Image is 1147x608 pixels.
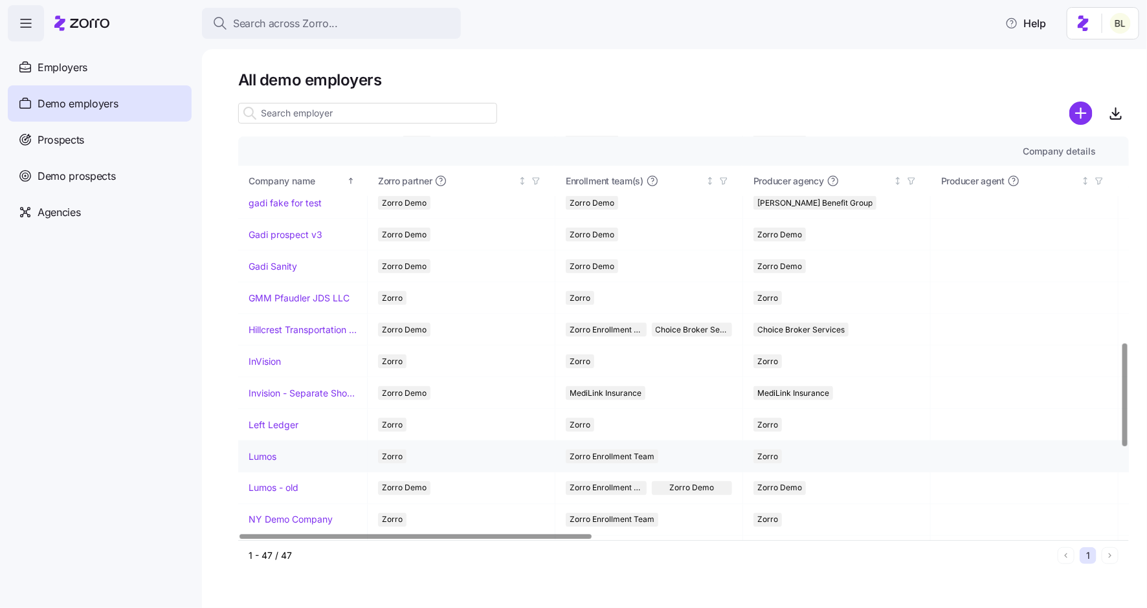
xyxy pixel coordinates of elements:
[8,194,192,230] a: Agencies
[706,177,715,186] div: Not sorted
[249,228,322,241] a: Gadi prospect v3
[757,418,778,432] span: Zorro
[38,60,87,76] span: Employers
[38,168,116,184] span: Demo prospects
[757,513,778,527] span: Zorro
[570,354,590,369] span: Zorro
[570,386,641,400] span: MediLink Insurance
[566,175,643,188] span: Enrollment team(s)
[238,70,1129,90] h1: All demo employers
[382,418,403,432] span: Zorro
[570,450,654,464] span: Zorro Enrollment Team
[570,259,614,274] span: Zorro Demo
[249,355,281,368] a: InVision
[382,323,427,337] span: Zorro Demo
[1102,547,1119,564] button: Next page
[743,166,931,196] th: Producer agencyNot sorted
[249,387,357,400] a: Invision - Separate Shopping
[249,292,350,305] a: GMM Pfaudler JDS LLC
[38,132,84,148] span: Prospects
[518,177,527,186] div: Not sorted
[1081,177,1090,186] div: Not sorted
[249,260,297,273] a: Gadi Sanity
[570,481,643,495] span: Zorro Enrollment Experts
[757,228,802,242] span: Zorro Demo
[757,291,778,305] span: Zorro
[757,386,829,400] span: MediLink Insurance
[382,386,427,400] span: Zorro Demo
[233,16,338,32] span: Search across Zorro...
[757,354,778,369] span: Zorro
[931,166,1119,196] th: Producer agentNot sorted
[941,175,1005,188] span: Producer agent
[757,196,873,210] span: [PERSON_NAME] Benefit Group
[249,450,276,463] a: Lumos
[757,323,845,337] span: Choice Broker Services
[555,166,743,196] th: Enrollment team(s)Not sorted
[38,204,80,221] span: Agencies
[368,166,555,196] th: Zorro partnerNot sorted
[249,514,333,527] a: NY Demo Company
[656,323,729,337] span: Choice Broker Services
[249,174,344,188] div: Company name
[570,196,614,210] span: Zorro Demo
[249,323,357,336] a: Hillcrest Transportation Inc - Seperate Shopping
[249,482,298,495] a: Lumos - old
[382,450,403,464] span: Zorro
[382,354,403,369] span: Zorro
[1069,102,1093,125] svg: add icon
[757,481,802,495] span: Zorro Demo
[570,291,590,305] span: Zorro
[382,513,403,527] span: Zorro
[570,228,614,242] span: Zorro Demo
[382,481,427,495] span: Zorro Demo
[249,418,298,431] a: Left Ledger
[238,103,497,124] input: Search employer
[669,481,714,495] span: Zorro Demo
[1005,16,1046,31] span: Help
[893,177,902,186] div: Not sorted
[757,450,778,464] span: Zorro
[753,175,824,188] span: Producer agency
[382,291,403,305] span: Zorro
[1058,547,1075,564] button: Previous page
[202,8,461,39] button: Search across Zorro...
[8,49,192,85] a: Employers
[8,85,192,122] a: Demo employers
[570,323,643,337] span: Zorro Enrollment Team
[1110,13,1131,34] img: 2fabda6663eee7a9d0b710c60bc473af
[382,228,427,242] span: Zorro Demo
[238,166,368,196] th: Company nameSorted ascending
[382,196,427,210] span: Zorro Demo
[382,259,427,274] span: Zorro Demo
[346,177,355,186] div: Sorted ascending
[378,175,432,188] span: Zorro partner
[249,197,322,210] a: gadi fake for test
[249,549,1052,562] div: 1 - 47 / 47
[8,122,192,158] a: Prospects
[38,96,118,112] span: Demo employers
[570,418,590,432] span: Zorro
[570,513,654,527] span: Zorro Enrollment Team
[8,158,192,194] a: Demo prospects
[1080,547,1097,564] button: 1
[757,259,802,274] span: Zorro Demo
[995,10,1056,36] button: Help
